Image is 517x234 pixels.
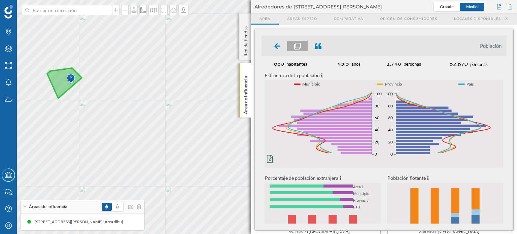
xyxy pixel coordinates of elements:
[390,152,393,157] text: 0
[467,81,474,88] span: País
[35,219,134,225] div: [STREET_ADDRESS][PERSON_NAME] (Área dibujada)
[386,60,401,67] span: 1.740
[404,61,421,67] span: personas
[351,61,360,67] span: años
[302,81,320,88] span: Municipio
[265,72,503,79] p: Estructura de la población
[265,174,381,181] p: Porcentaje de población extranjera
[375,115,379,121] text: 60
[254,3,382,10] span: Alrededores de [STREET_ADDRESS][PERSON_NAME]
[470,62,488,67] span: personas
[260,16,270,21] span: Area
[480,42,502,49] li: Población
[29,204,67,210] span: Áreas de influencia
[380,16,437,21] span: Origen de consumidores
[67,72,75,86] img: Marker
[388,103,393,108] text: 80
[375,139,379,144] text: 20
[375,91,382,96] text: 100
[388,127,393,132] text: 40
[274,60,284,67] span: 660
[388,115,393,121] text: 60
[4,5,13,19] img: Geoblink Logo
[242,73,249,114] p: Área de influencia
[242,24,249,57] p: Red de tiendas
[388,139,393,144] text: 20
[466,4,478,9] span: Medio
[13,5,37,11] span: Soporte
[375,152,377,157] text: 0
[454,16,501,21] span: Locales disponibles
[450,60,468,67] span: 52.670
[334,16,363,21] span: Comparativa
[387,174,503,181] p: Población flotante
[440,4,453,9] span: Grande
[385,81,402,88] span: Provincia
[375,127,379,132] text: 40
[338,60,349,67] span: 45,5
[287,16,317,21] span: Áreas espejo
[375,103,379,108] text: 80
[386,91,393,96] text: 100
[286,61,307,67] span: habitantes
